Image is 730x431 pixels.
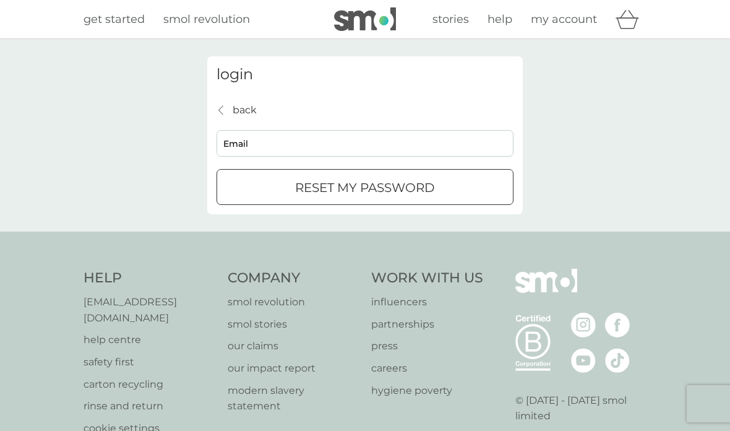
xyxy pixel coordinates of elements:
h4: Work With Us [371,269,483,288]
a: smol revolution [228,294,359,310]
a: help [487,11,512,28]
a: help centre [84,332,215,348]
p: reset my password [295,178,435,198]
img: visit the smol Tiktok page [605,348,630,373]
img: visit the smol Facebook page [605,313,630,337]
a: influencers [371,294,483,310]
a: our claims [228,338,359,354]
a: careers [371,360,483,377]
a: smol revolution [163,11,250,28]
button: reset my password [217,169,513,205]
h4: Help [84,269,215,288]
h4: Company [228,269,359,288]
a: our impact report [228,360,359,377]
img: visit the smol Youtube page [571,348,596,373]
a: [EMAIL_ADDRESS][DOMAIN_NAME] [84,294,215,326]
a: carton recycling [84,377,215,393]
img: smol [515,269,577,311]
a: hygiene poverty [371,383,483,399]
span: stories [432,12,469,26]
span: smol revolution [163,12,250,26]
a: smol stories [228,316,359,333]
a: press [371,338,483,354]
img: visit the smol Instagram page [571,313,596,337]
p: back [233,102,257,118]
a: rinse and return [84,398,215,414]
p: © [DATE] - [DATE] smol limited [515,393,647,424]
a: my account [531,11,597,28]
span: help [487,12,512,26]
a: get started [84,11,145,28]
a: stories [432,11,469,28]
a: safety first [84,354,215,370]
img: smol [334,7,396,31]
a: modern slavery statement [228,383,359,414]
span: my account [531,12,597,26]
span: get started [84,12,145,26]
div: basket [616,7,646,32]
h3: login [217,66,513,84]
a: partnerships [371,316,483,333]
